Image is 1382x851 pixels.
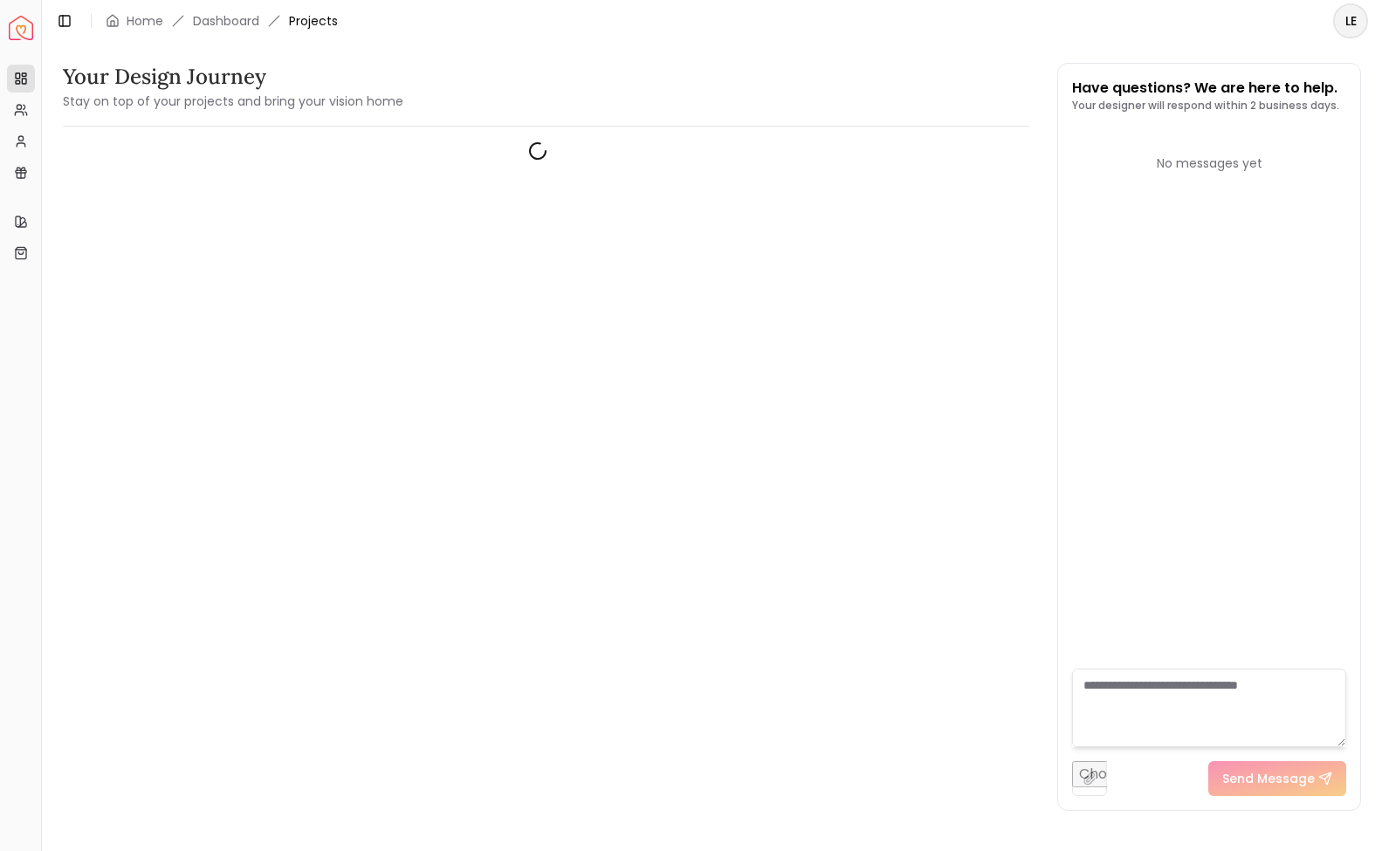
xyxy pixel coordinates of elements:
span: Projects [289,12,338,30]
a: Home [127,12,163,30]
button: LE [1333,3,1368,38]
img: Spacejoy Logo [9,16,33,40]
a: Dashboard [193,12,259,30]
a: Spacejoy [9,16,33,40]
p: Your designer will respond within 2 business days. [1072,99,1339,113]
h3: Your Design Journey [63,63,403,91]
span: LE [1335,5,1366,37]
p: Have questions? We are here to help. [1072,78,1339,99]
small: Stay on top of your projects and bring your vision home [63,93,403,110]
div: No messages yet [1072,154,1346,172]
nav: breadcrumb [106,12,338,30]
